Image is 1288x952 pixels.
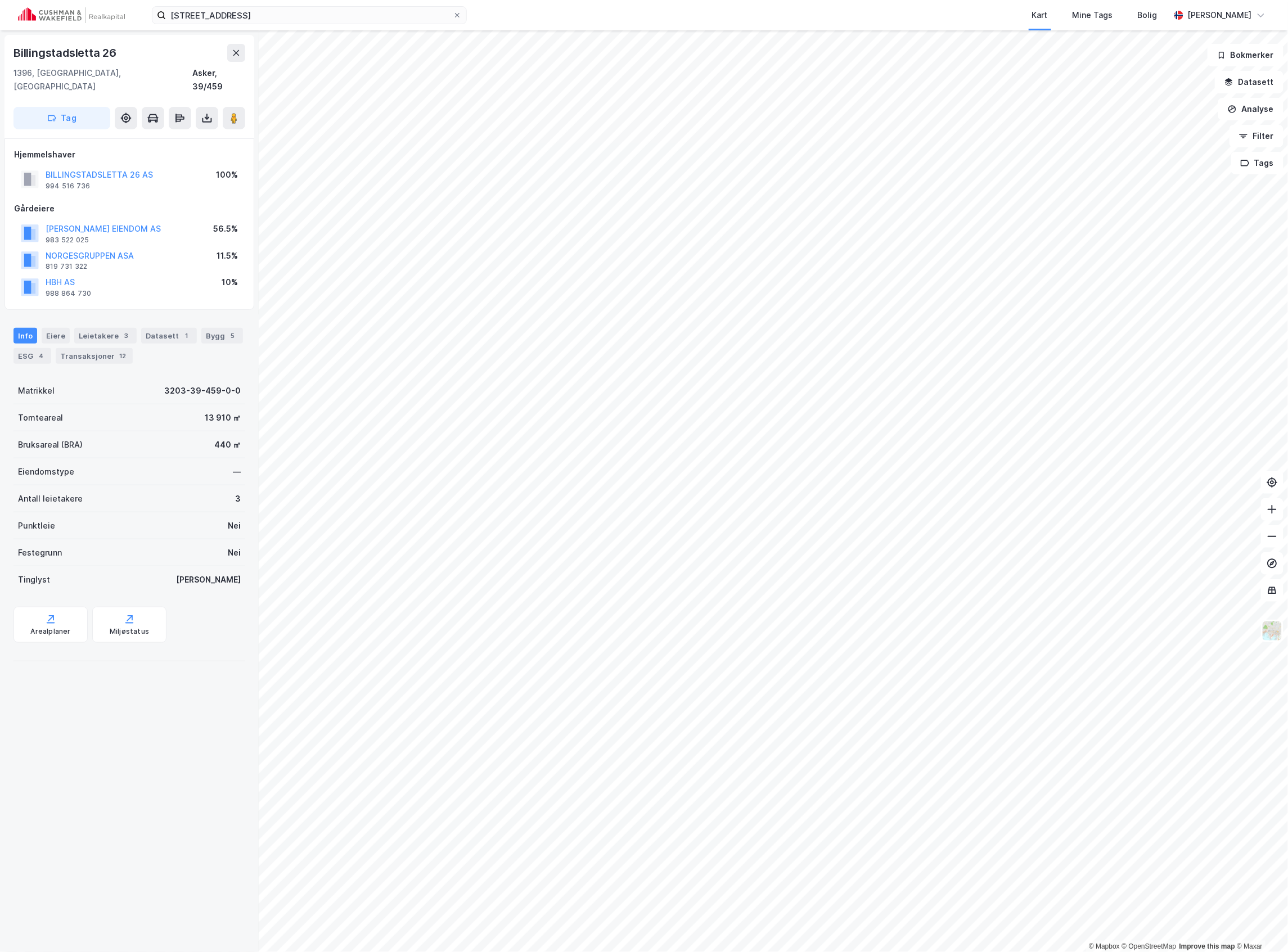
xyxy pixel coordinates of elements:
div: Eiendomstype [18,465,74,479]
div: Asker, 39/459 [192,66,245,93]
div: 11.5% [217,249,238,263]
div: 1 [181,330,192,341]
div: ESG [13,348,51,364]
button: Bokmerker [1208,44,1284,66]
div: Tomteareal [18,411,63,425]
div: 819 731 322 [46,262,87,271]
div: 100% [216,168,238,182]
div: Nei [228,519,241,533]
div: 983 522 025 [46,236,89,245]
img: cushman-wakefield-realkapital-logo.202ea83816669bd177139c58696a8fa1.svg [18,7,125,23]
button: Filter [1230,125,1284,147]
div: Festegrunn [18,546,62,560]
iframe: Chat Widget [1232,898,1288,952]
button: Analyse [1218,98,1284,120]
div: Kontrollprogram for chat [1232,898,1288,952]
div: Bygg [201,328,243,344]
div: 440 ㎡ [214,438,241,452]
div: Punktleie [18,519,55,533]
div: 12 [117,350,128,362]
div: Tinglyst [18,573,50,586]
div: 10% [222,276,238,289]
div: 3 [121,330,132,341]
div: — [233,465,241,479]
div: Billingstadsletta 26 [13,44,119,62]
a: Improve this map [1179,942,1235,950]
div: Miljøstatus [110,627,149,636]
div: Arealplaner [30,627,70,636]
img: Z [1262,620,1283,642]
button: Datasett [1215,71,1284,93]
div: [PERSON_NAME] [1188,8,1252,22]
div: 13 910 ㎡ [205,411,241,425]
div: 56.5% [213,222,238,236]
a: OpenStreetMap [1122,942,1177,950]
div: 994 516 736 [46,182,90,191]
div: Nei [228,546,241,560]
div: 3 [235,492,241,506]
div: 4 [35,350,47,362]
button: Tags [1231,152,1284,174]
div: Eiere [42,328,70,344]
div: 3203-39-459-0-0 [164,384,241,398]
div: Bruksareal (BRA) [18,438,83,452]
div: Leietakere [74,328,137,344]
div: 988 864 730 [46,289,91,298]
div: Kart [1032,8,1048,22]
div: 5 [227,330,238,341]
div: Antall leietakere [18,492,83,506]
div: Datasett [141,328,197,344]
div: Gårdeiere [14,202,245,215]
div: Matrikkel [18,384,55,398]
div: Hjemmelshaver [14,148,245,161]
div: Info [13,328,37,344]
input: Søk på adresse, matrikkel, gårdeiere, leietakere eller personer [166,7,453,24]
div: Bolig [1138,8,1158,22]
a: Mapbox [1089,942,1120,950]
div: 1396, [GEOGRAPHIC_DATA], [GEOGRAPHIC_DATA] [13,66,192,93]
button: Tag [13,107,110,129]
div: Transaksjoner [56,348,133,364]
div: [PERSON_NAME] [176,573,241,586]
div: Mine Tags [1073,8,1113,22]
